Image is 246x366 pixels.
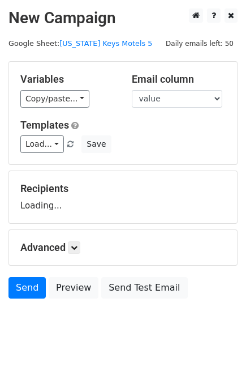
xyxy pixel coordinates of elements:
[20,182,226,212] div: Loading...
[132,73,226,86] h5: Email column
[81,135,111,153] button: Save
[8,39,152,48] small: Google Sheet:
[162,37,238,50] span: Daily emails left: 50
[20,135,64,153] a: Load...
[59,39,152,48] a: [US_STATE] Keys Motels 5
[8,277,46,299] a: Send
[20,119,69,131] a: Templates
[49,277,98,299] a: Preview
[20,90,89,108] a: Copy/paste...
[20,241,226,254] h5: Advanced
[162,39,238,48] a: Daily emails left: 50
[20,182,226,195] h5: Recipients
[8,8,238,28] h2: New Campaign
[101,277,187,299] a: Send Test Email
[20,73,115,86] h5: Variables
